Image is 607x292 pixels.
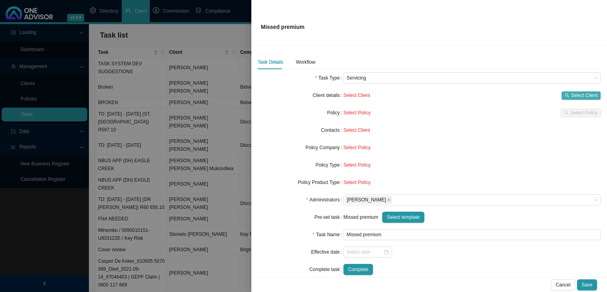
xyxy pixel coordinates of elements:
span: Select Policy [343,110,371,116]
div: Missed premium [343,212,601,223]
span: Complete [348,265,368,273]
label: Contacts [321,125,343,136]
button: Cancel [551,279,575,290]
button: Select template [382,212,424,223]
label: Policy Product Type [298,177,343,188]
span: Servicing [347,73,598,83]
span: Select Policy [343,180,371,185]
input: Select date [347,248,383,256]
span: [PERSON_NAME] [347,196,386,203]
span: Select Client [343,127,370,133]
span: Save [582,281,592,289]
p: Missed premium [261,23,304,31]
span: Select template [387,213,420,221]
span: close [387,198,391,202]
span: Select Policy [343,145,371,150]
label: Administrators [306,194,343,205]
label: Policy [327,107,343,118]
label: Policy Type [316,159,344,171]
span: search [565,93,569,98]
label: Client details [313,90,343,101]
label: Policy Company [305,142,343,153]
button: Complete [343,264,373,275]
span: Sarah-Lee Clements [345,196,392,204]
button: Save [577,279,597,290]
label: Complete task [309,264,343,275]
span: Cancel [556,281,570,289]
label: Pre-set task [315,212,343,223]
span: Select Policy [343,162,371,168]
span: Select Client [571,91,598,99]
label: Task Name [313,229,343,240]
span: Select Client [343,93,370,98]
label: Task Type [315,72,343,83]
label: Effective date [311,246,343,258]
div: Workflow [296,58,315,66]
button: Select Policy [561,109,601,117]
button: Select Client [562,91,601,100]
div: Task Details [258,58,283,66]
